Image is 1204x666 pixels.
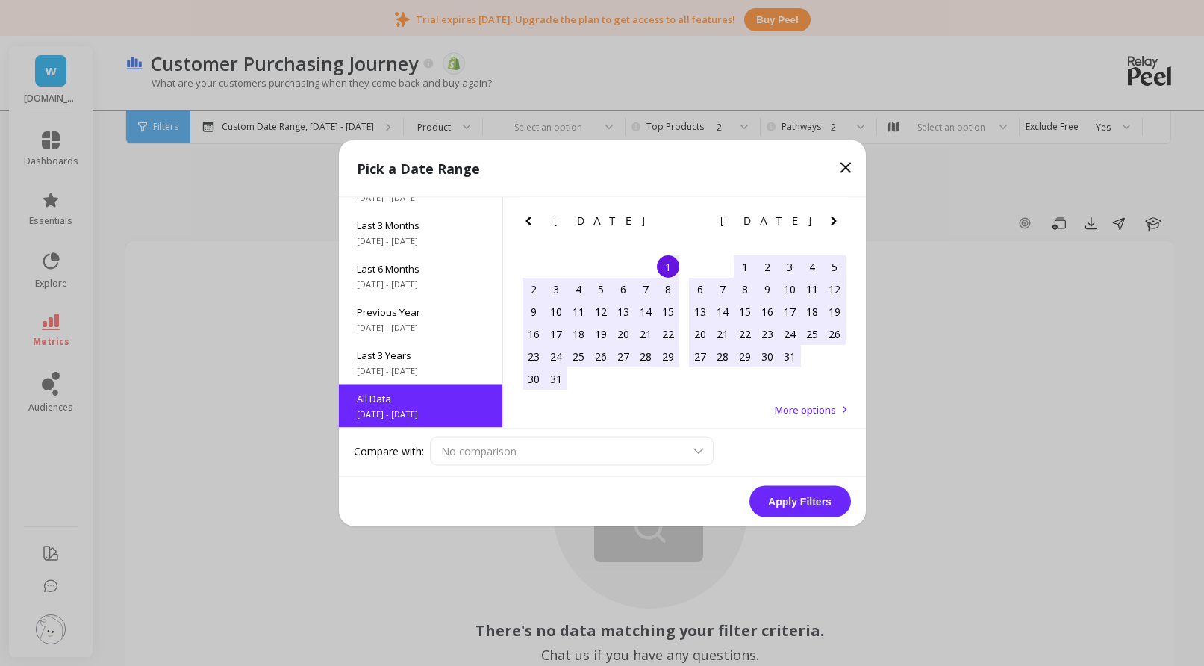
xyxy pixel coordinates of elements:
[590,300,612,323] div: Choose Wednesday, July 12th, 2017
[657,323,679,345] div: Choose Saturday, July 22nd, 2017
[612,323,634,345] div: Choose Thursday, July 20th, 2017
[590,345,612,367] div: Choose Wednesday, July 26th, 2017
[545,345,567,367] div: Choose Monday, July 24th, 2017
[775,403,836,417] span: More options
[685,212,709,236] button: Previous Month
[357,349,484,362] span: Last 3 Years
[657,345,679,367] div: Choose Saturday, July 29th, 2017
[779,300,801,323] div: Choose Thursday, August 17th, 2017
[657,255,679,278] div: Choose Saturday, July 1st, 2017
[357,158,480,179] p: Pick a Date Range
[634,323,657,345] div: Choose Friday, July 21st, 2017
[545,300,567,323] div: Choose Monday, July 10th, 2017
[823,323,846,345] div: Choose Saturday, August 26th, 2017
[711,323,734,345] div: Choose Monday, August 21st, 2017
[734,345,756,367] div: Choose Tuesday, August 29th, 2017
[756,255,779,278] div: Choose Wednesday, August 2nd, 2017
[590,323,612,345] div: Choose Wednesday, July 19th, 2017
[612,300,634,323] div: Choose Thursday, July 13th, 2017
[357,408,484,420] span: [DATE] - [DATE]
[357,235,484,247] span: [DATE] - [DATE]
[520,212,543,236] button: Previous Month
[720,215,814,227] span: [DATE]
[357,219,484,232] span: Last 3 Months
[823,278,846,300] div: Choose Saturday, August 12th, 2017
[657,300,679,323] div: Choose Saturday, July 15th, 2017
[658,212,682,236] button: Next Month
[734,255,756,278] div: Choose Tuesday, August 1st, 2017
[523,323,545,345] div: Choose Sunday, July 16th, 2017
[801,323,823,345] div: Choose Friday, August 25th, 2017
[689,255,846,367] div: month 2017-08
[545,278,567,300] div: Choose Monday, July 3rd, 2017
[357,365,484,377] span: [DATE] - [DATE]
[823,255,846,278] div: Choose Saturday, August 5th, 2017
[756,345,779,367] div: Choose Wednesday, August 30th, 2017
[523,367,545,390] div: Choose Sunday, July 30th, 2017
[689,345,711,367] div: Choose Sunday, August 27th, 2017
[756,323,779,345] div: Choose Wednesday, August 23rd, 2017
[779,278,801,300] div: Choose Thursday, August 10th, 2017
[523,300,545,323] div: Choose Sunday, July 9th, 2017
[779,255,801,278] div: Choose Thursday, August 3rd, 2017
[545,367,567,390] div: Choose Monday, July 31st, 2017
[825,212,849,236] button: Next Month
[779,323,801,345] div: Choose Thursday, August 24th, 2017
[801,255,823,278] div: Choose Friday, August 4th, 2017
[523,278,545,300] div: Choose Sunday, July 2nd, 2017
[357,305,484,319] span: Previous Year
[612,278,634,300] div: Choose Thursday, July 6th, 2017
[357,262,484,276] span: Last 6 Months
[634,278,657,300] div: Choose Friday, July 7th, 2017
[357,192,484,204] span: [DATE] - [DATE]
[823,300,846,323] div: Choose Saturday, August 19th, 2017
[689,300,711,323] div: Choose Sunday, August 13th, 2017
[567,278,590,300] div: Choose Tuesday, July 4th, 2017
[711,278,734,300] div: Choose Monday, August 7th, 2017
[756,278,779,300] div: Choose Wednesday, August 9th, 2017
[634,345,657,367] div: Choose Friday, July 28th, 2017
[567,300,590,323] div: Choose Tuesday, July 11th, 2017
[711,345,734,367] div: Choose Monday, August 28th, 2017
[567,323,590,345] div: Choose Tuesday, July 18th, 2017
[354,444,424,458] label: Compare with:
[523,255,679,390] div: month 2017-07
[612,345,634,367] div: Choose Thursday, July 27th, 2017
[657,278,679,300] div: Choose Saturday, July 8th, 2017
[801,278,823,300] div: Choose Friday, August 11th, 2017
[357,322,484,334] span: [DATE] - [DATE]
[734,278,756,300] div: Choose Tuesday, August 8th, 2017
[689,323,711,345] div: Choose Sunday, August 20th, 2017
[756,300,779,323] div: Choose Wednesday, August 16th, 2017
[711,300,734,323] div: Choose Monday, August 14th, 2017
[357,278,484,290] span: [DATE] - [DATE]
[545,323,567,345] div: Choose Monday, July 17th, 2017
[554,215,647,227] span: [DATE]
[523,345,545,367] div: Choose Sunday, July 23rd, 2017
[734,300,756,323] div: Choose Tuesday, August 15th, 2017
[689,278,711,300] div: Choose Sunday, August 6th, 2017
[734,323,756,345] div: Choose Tuesday, August 22nd, 2017
[567,345,590,367] div: Choose Tuesday, July 25th, 2017
[590,278,612,300] div: Choose Wednesday, July 5th, 2017
[634,300,657,323] div: Choose Friday, July 14th, 2017
[801,300,823,323] div: Choose Friday, August 18th, 2017
[779,345,801,367] div: Choose Thursday, August 31st, 2017
[749,486,851,517] button: Apply Filters
[357,392,484,405] span: All Data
